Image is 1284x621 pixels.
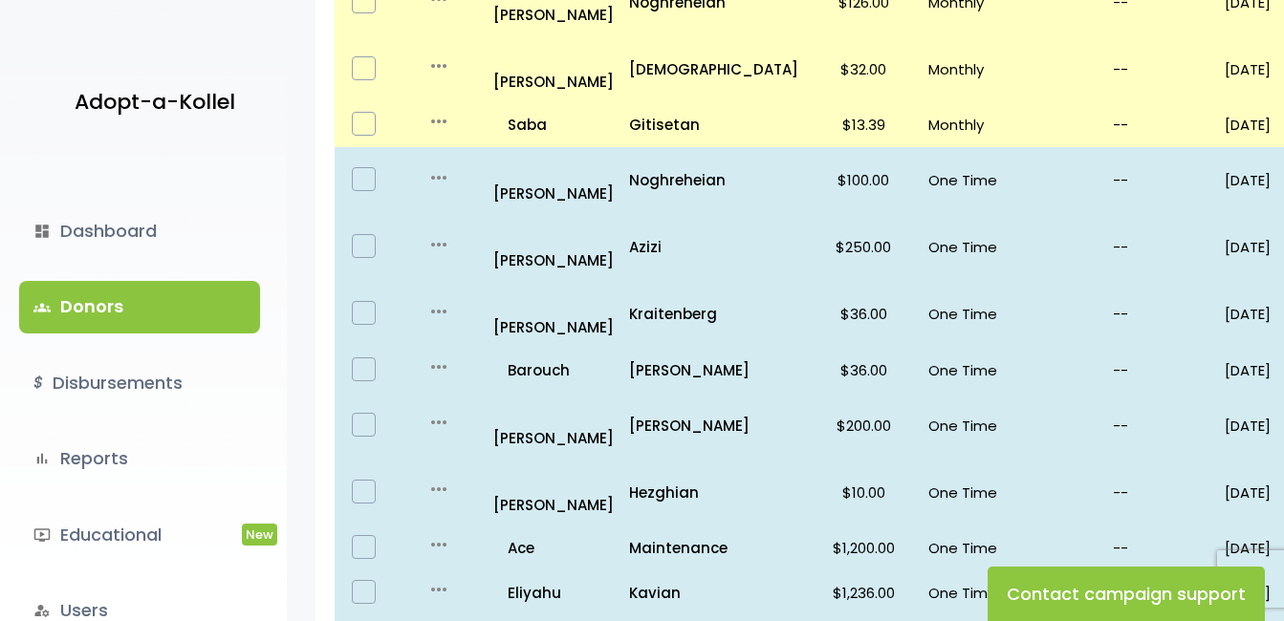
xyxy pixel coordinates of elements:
p: -- [1032,112,1209,138]
i: more_horiz [427,110,450,133]
p: $250.00 [814,234,913,260]
span: groups [33,299,51,316]
p: Monthly [928,112,1016,138]
i: more_horiz [427,533,450,556]
p: $36.00 [814,357,913,383]
a: Kavian [629,580,798,606]
a: Gitisetan [629,112,798,138]
p: One Time [928,234,1016,260]
i: more_horiz [427,166,450,189]
p: One Time [928,413,1016,439]
i: more_horiz [427,54,450,77]
a: $Disbursements [19,357,260,409]
a: Azizi [629,234,798,260]
p: Monthly [928,56,1016,82]
p: One Time [928,480,1016,505]
a: [DEMOGRAPHIC_DATA] [629,56,798,82]
a: [PERSON_NAME] [493,399,614,451]
a: Kraitenberg [629,301,798,327]
p: One Time [928,167,1016,193]
p: -- [1032,535,1209,561]
a: Eliyahu [493,580,614,606]
i: more_horiz [427,478,450,501]
p: -- [1032,167,1209,193]
i: more_horiz [427,578,450,601]
p: $100.00 [814,167,913,193]
a: Hezghian [629,480,798,505]
p: -- [1032,480,1209,505]
p: $32.00 [814,56,913,82]
p: Adopt-a-Kollel [75,83,235,121]
p: $1,200.00 [814,535,913,561]
p: $10.00 [814,480,913,505]
p: One Time [928,301,1016,327]
a: ondemand_videoEducationalNew [19,509,260,561]
a: [PERSON_NAME] [629,357,798,383]
a: [PERSON_NAME] [493,466,614,518]
a: [PERSON_NAME] [493,43,614,95]
i: more_horiz [427,411,450,434]
a: [PERSON_NAME] [493,222,614,273]
p: $200.00 [814,413,913,439]
p: $13.39 [814,112,913,138]
a: bar_chartReports [19,433,260,484]
i: manage_accounts [33,602,51,619]
a: Noghreheian [629,167,798,193]
a: Adopt-a-Kollel [65,55,235,148]
a: [PERSON_NAME] [493,289,614,340]
i: more_horiz [427,355,450,378]
p: -- [1032,413,1209,439]
p: -- [1032,301,1209,327]
p: $1,236.00 [814,580,913,606]
i: ondemand_video [33,526,51,544]
p: One Time [928,580,1016,606]
span: New [242,524,277,546]
p: $36.00 [814,301,913,327]
p: -- [1032,56,1209,82]
a: [PERSON_NAME] [493,155,614,206]
p: One Time [928,535,1016,561]
a: [PERSON_NAME] [629,413,798,439]
a: groupsDonors [19,281,260,332]
i: $ [33,370,43,397]
i: bar_chart [33,450,51,467]
i: dashboard [33,223,51,240]
p: -- [1032,357,1209,383]
a: Ace [493,535,614,561]
button: Contact campaign support [988,567,1265,621]
p: One Time [928,357,1016,383]
p: -- [1032,234,1209,260]
i: more_horiz [427,300,450,323]
a: dashboardDashboard [19,205,260,257]
a: Barouch [493,357,614,383]
a: Maintenance [629,535,798,561]
a: Saba [493,112,614,138]
i: more_horiz [427,233,450,256]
